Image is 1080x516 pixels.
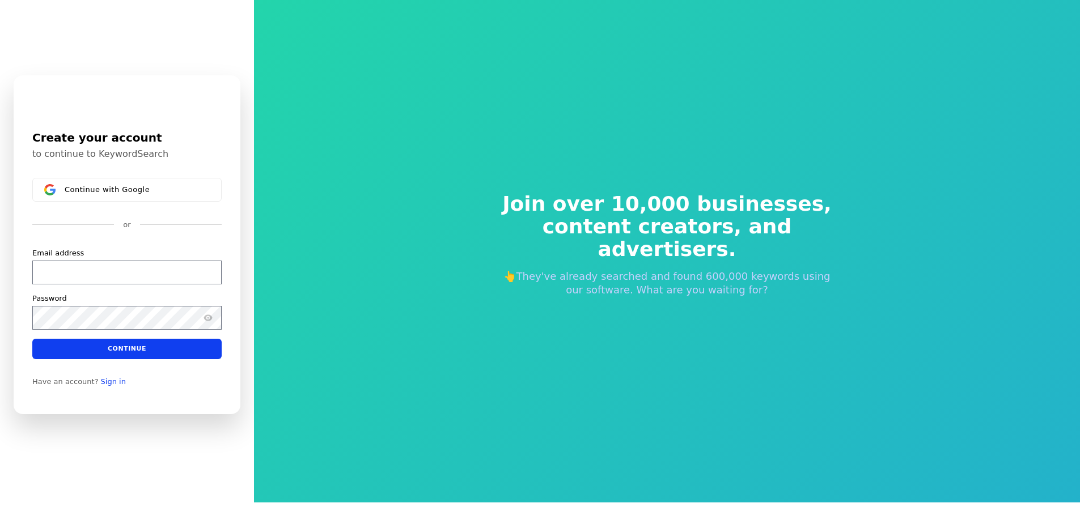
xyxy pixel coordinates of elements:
[32,248,84,258] label: Email address
[495,193,840,215] span: Join over 10,000 businesses,
[32,178,222,202] button: Sign in with GoogleContinue with Google
[201,310,215,324] button: Show password
[101,377,126,386] a: Sign in
[44,184,56,195] img: Sign in with Google
[65,185,150,194] span: Continue with Google
[495,270,840,297] p: 👆They've already searched and found 600,000 keywords using our software. What are you waiting for?
[32,293,67,303] label: Password
[123,220,130,230] p: or
[32,148,222,160] p: to continue to KeywordSearch
[32,377,99,386] span: Have an account?
[32,129,222,146] h1: Create your account
[495,215,840,261] span: content creators, and advertisers.
[32,338,222,359] button: Continue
